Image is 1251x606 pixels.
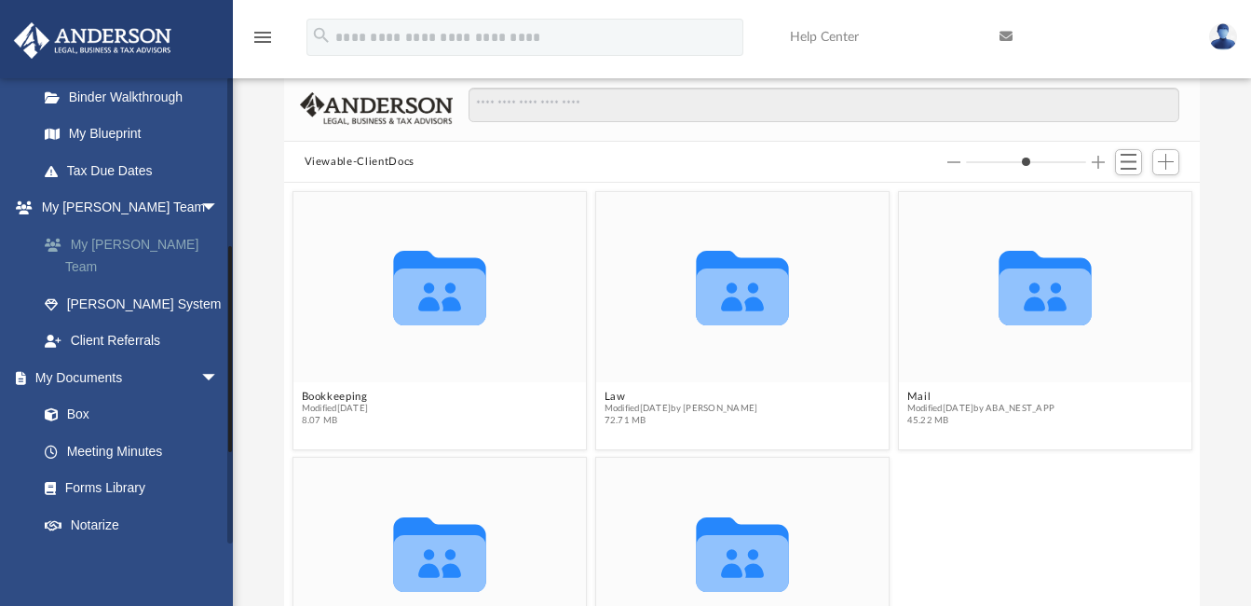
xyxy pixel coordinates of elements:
span: 45.22 MB [906,415,1054,427]
button: Bookkeeping [301,391,368,403]
img: User Pic [1209,23,1237,50]
a: Binder Walkthrough [26,78,247,116]
a: Notarize [26,506,238,544]
span: arrow_drop_down [200,359,238,397]
button: Mail [906,391,1054,403]
i: search [311,25,332,46]
img: Anderson Advisors Platinum Portal [8,22,177,59]
input: Search files and folders [469,88,1179,123]
span: Modified [DATE] by ABA_NEST_APP [906,403,1054,415]
a: menu [252,35,274,48]
a: Client Referrals [26,323,247,360]
a: My Blueprint [26,116,238,153]
span: Modified [DATE] by [PERSON_NAME] [604,403,757,415]
span: 8.07 MB [301,415,368,427]
a: Online Learningarrow_drop_down [13,544,238,581]
a: Forms Library [26,470,228,507]
div: grid [284,183,1201,606]
i: menu [252,26,274,48]
a: My [PERSON_NAME] Team [26,226,247,285]
span: Modified [DATE] [301,403,368,415]
a: Tax Due Dates [26,152,247,189]
input: Column size [966,156,1086,169]
a: My Documentsarrow_drop_down [13,359,238,396]
a: Meeting Minutes [26,433,238,470]
a: [PERSON_NAME] System [26,285,247,323]
span: 72.71 MB [604,415,757,427]
button: Decrease column size [947,156,960,169]
button: Increase column size [1092,156,1105,169]
a: My [PERSON_NAME] Teamarrow_drop_down [13,189,247,227]
button: Add [1152,149,1180,175]
span: arrow_drop_down [200,544,238,582]
span: arrow_drop_down [200,189,238,227]
button: Viewable-ClientDocs [305,154,415,171]
button: Switch to List View [1115,149,1143,175]
button: Law [604,391,757,403]
a: Box [26,396,228,434]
